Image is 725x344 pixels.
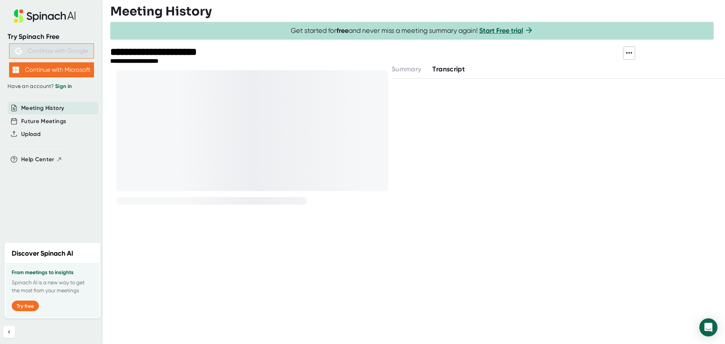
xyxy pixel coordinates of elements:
button: Help Center [21,155,62,164]
span: Summary [392,65,421,73]
p: Spinach AI is a new way to get the most from your meetings [12,279,93,295]
button: Continue with Google [9,43,94,59]
button: Summary [392,64,421,74]
b: free [336,26,349,35]
div: Open Intercom Messenger [699,318,717,336]
img: Aehbyd4JwY73AAAAAElFTkSuQmCC [15,48,22,54]
span: Help Center [21,155,54,164]
h2: Discover Spinach AI [12,248,73,259]
h3: From meetings to insights [12,270,93,276]
button: Collapse sidebar [3,326,15,338]
button: Future Meetings [21,117,66,126]
a: Sign in [55,83,72,89]
a: Start Free trial [479,26,523,35]
span: Get started for and never miss a meeting summary again! [291,26,534,35]
button: Continue with Microsoft [9,62,94,77]
button: Meeting History [21,104,64,113]
button: Transcript [432,64,465,74]
div: Try Spinach Free [8,32,95,41]
button: Upload [21,130,40,139]
span: Transcript [432,65,465,73]
button: Try free [12,301,39,311]
div: Have an account? [8,83,95,90]
h3: Meeting History [110,4,212,19]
